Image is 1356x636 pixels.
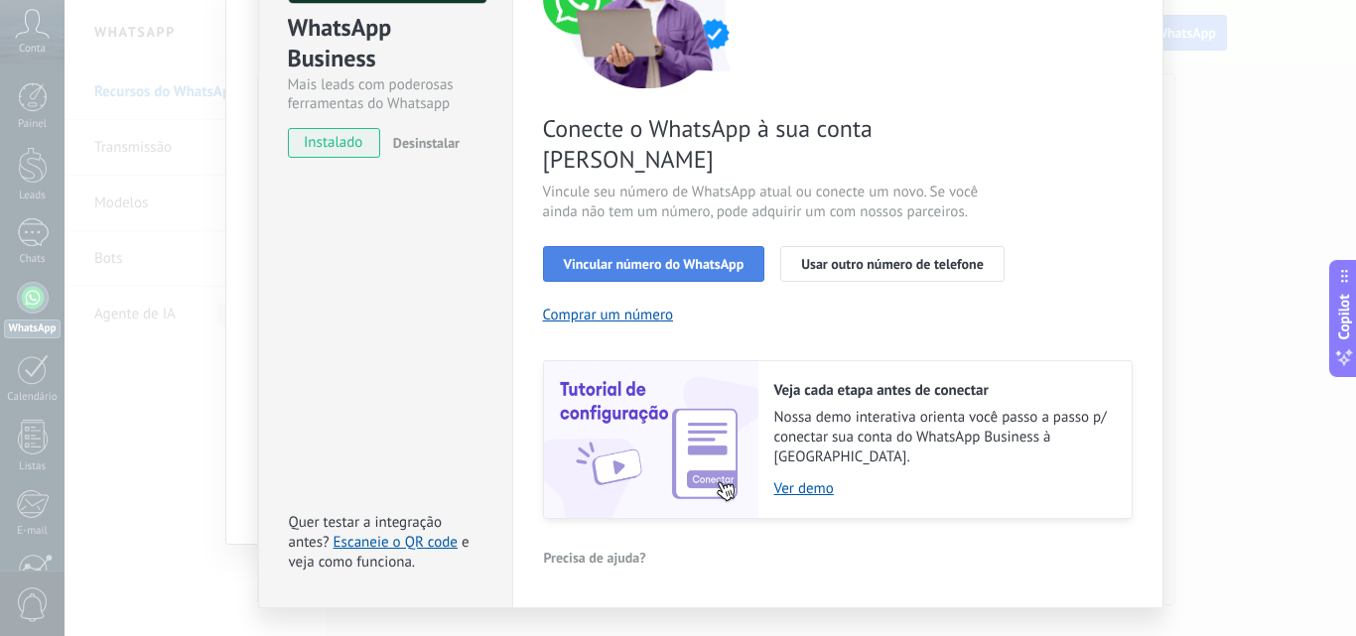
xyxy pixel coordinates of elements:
[289,128,379,158] span: instalado
[780,246,1005,282] button: Usar outro número de telefone
[289,533,470,572] span: e veja como funciona.
[564,257,745,271] span: Vincular número do WhatsApp
[543,543,647,572] button: Precisa de ajuda?
[774,479,1112,498] a: Ver demo
[288,12,483,75] div: WhatsApp Business
[393,134,460,152] span: Desinstalar
[543,246,765,282] button: Vincular número do WhatsApp
[774,381,1112,400] h2: Veja cada etapa antes de conectar
[1334,294,1354,339] span: Copilot
[543,113,1016,175] span: Conecte o WhatsApp à sua conta [PERSON_NAME]
[289,513,442,552] span: Quer testar a integração antes?
[334,533,458,552] a: Escaneie o QR code
[385,128,460,158] button: Desinstalar
[543,183,1016,222] span: Vincule seu número de WhatsApp atual ou conecte um novo. Se você ainda não tem um número, pode ad...
[801,257,984,271] span: Usar outro número de telefone
[774,408,1112,467] span: Nossa demo interativa orienta você passo a passo p/ conectar sua conta do WhatsApp Business à [GE...
[544,551,646,565] span: Precisa de ajuda?
[288,75,483,113] div: Mais leads com poderosas ferramentas do Whatsapp
[543,306,674,324] button: Comprar um número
